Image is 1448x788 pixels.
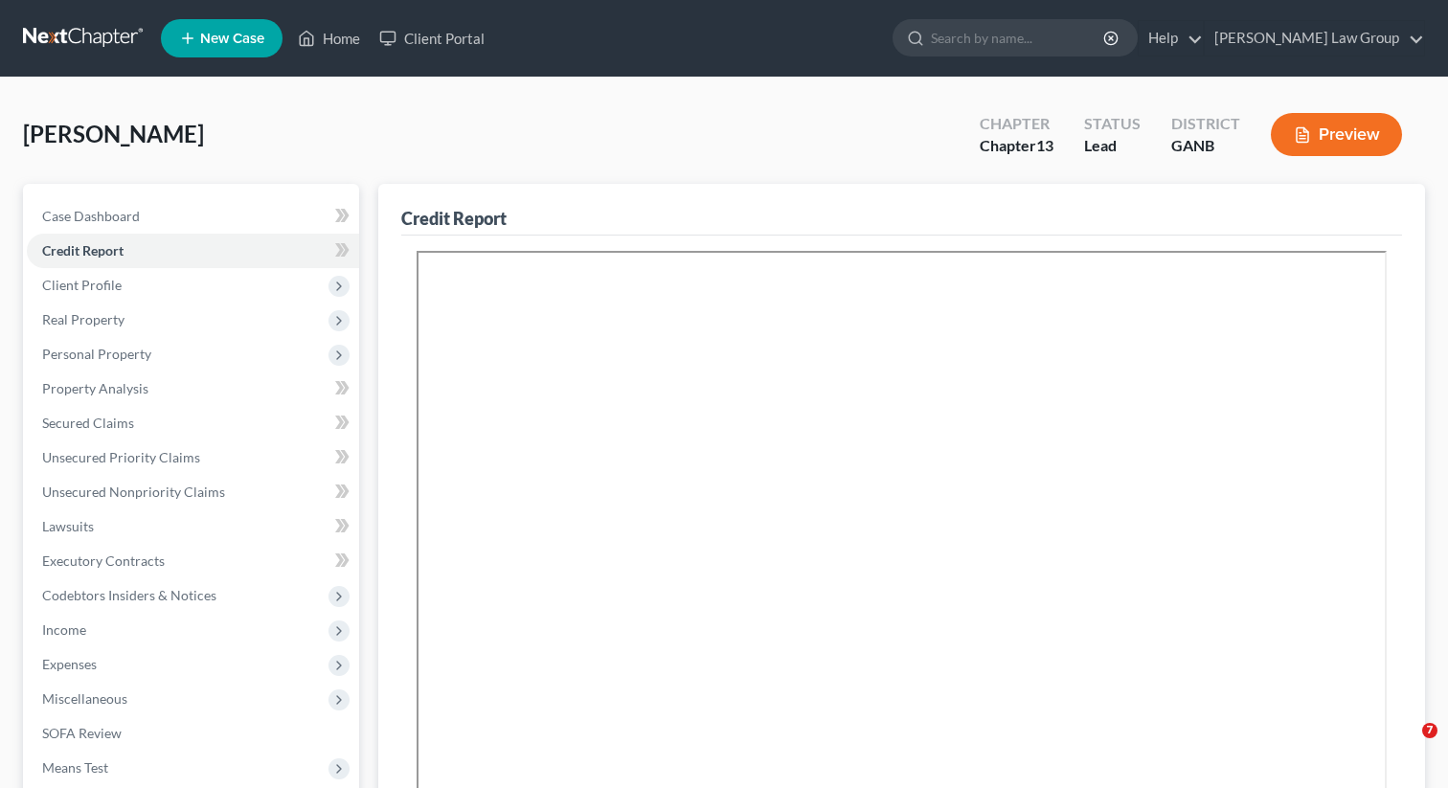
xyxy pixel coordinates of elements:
div: GANB [1171,135,1240,157]
div: Lead [1084,135,1141,157]
div: District [1171,113,1240,135]
span: 13 [1036,136,1053,154]
span: [PERSON_NAME] [23,120,204,147]
span: Case Dashboard [42,208,140,224]
span: Expenses [42,656,97,672]
a: Home [288,21,370,56]
span: Codebtors Insiders & Notices [42,587,216,603]
a: Secured Claims [27,406,359,440]
span: Client Profile [42,277,122,293]
span: 7 [1422,723,1437,738]
div: Chapter [980,113,1053,135]
a: Credit Report [27,234,359,268]
span: Property Analysis [42,380,148,396]
span: New Case [200,32,264,46]
span: Miscellaneous [42,690,127,707]
a: Unsecured Nonpriority Claims [27,475,359,509]
div: Status [1084,113,1141,135]
span: Lawsuits [42,518,94,534]
span: Secured Claims [42,415,134,431]
a: Executory Contracts [27,544,359,578]
span: Unsecured Priority Claims [42,449,200,465]
a: SOFA Review [27,716,359,751]
span: Income [42,621,86,638]
span: Credit Report [42,242,124,259]
span: Executory Contracts [42,552,165,569]
a: Property Analysis [27,371,359,406]
div: Chapter [980,135,1053,157]
a: Unsecured Priority Claims [27,440,359,475]
span: Personal Property [42,346,151,362]
a: Client Portal [370,21,494,56]
span: SOFA Review [42,725,122,741]
span: Unsecured Nonpriority Claims [42,484,225,500]
button: Preview [1271,113,1402,156]
div: Credit Report [401,207,507,230]
span: Real Property [42,311,124,327]
a: Help [1139,21,1203,56]
a: [PERSON_NAME] Law Group [1205,21,1424,56]
iframe: Intercom live chat [1383,723,1429,769]
input: Search by name... [931,20,1106,56]
a: Case Dashboard [27,199,359,234]
span: Means Test [42,759,108,776]
a: Lawsuits [27,509,359,544]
